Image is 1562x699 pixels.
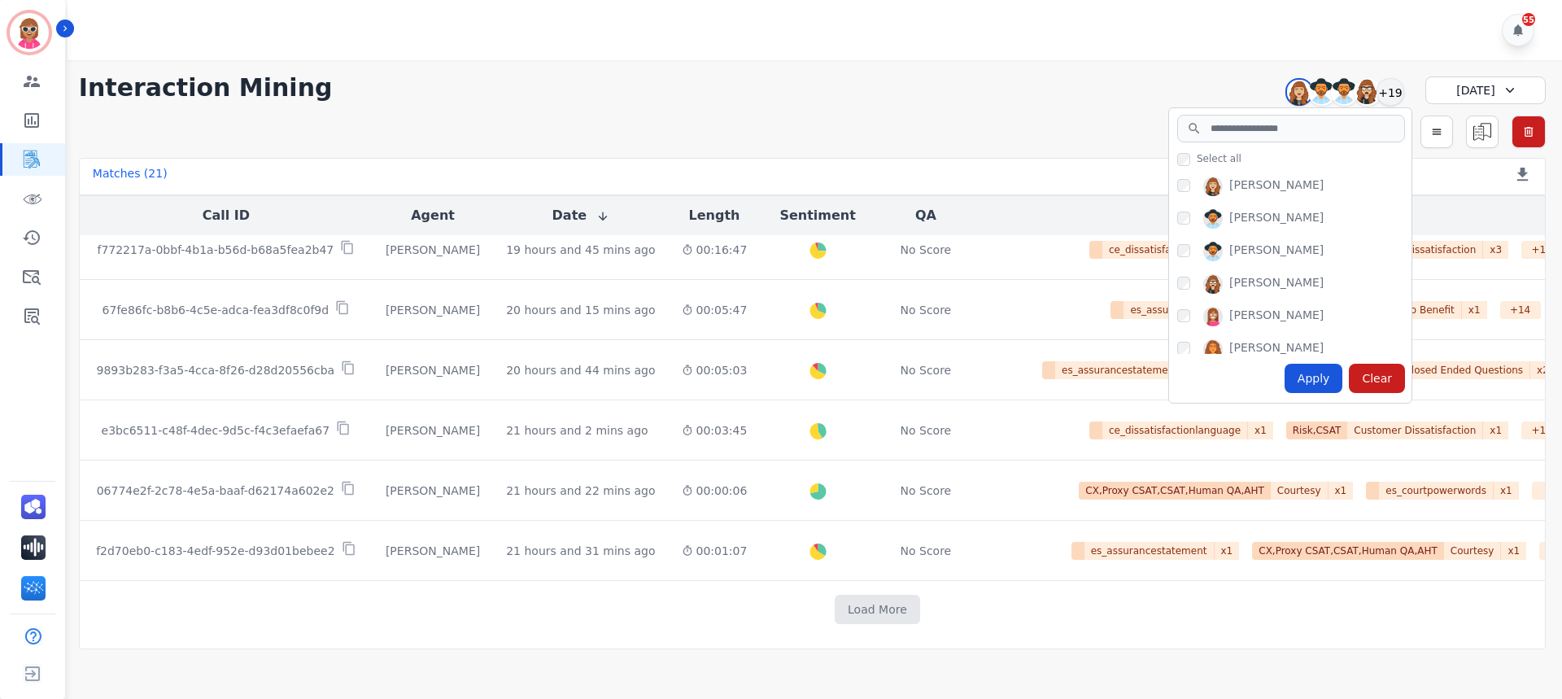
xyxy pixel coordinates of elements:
[1229,307,1324,326] div: [PERSON_NAME]
[1215,542,1240,560] span: x 1
[506,483,655,499] div: 21 hours and 22 mins ago
[1347,422,1483,439] span: Customer Dissatisfaction
[682,543,748,559] div: 00:01:07
[102,422,330,439] p: e3bc6511-c48f-4dec-9d5c-f4c3efaefa67
[1365,301,1462,319] span: Bridge to Benefit
[1494,482,1519,500] span: x 1
[682,362,748,378] div: 00:05:03
[1271,482,1329,500] span: Courtesy
[506,302,655,318] div: 20 hours and 15 mins ago
[901,543,952,559] div: No Score
[1252,542,1444,560] span: CX,Proxy CSAT,CSAT,Human QA,AHT
[386,483,480,499] div: [PERSON_NAME]
[779,206,855,225] button: Sentiment
[79,73,333,103] h1: Interaction Mining
[1500,301,1541,319] div: + 14
[1197,152,1241,165] span: Select all
[1102,241,1248,259] span: ce_dissatisfactionlanguage
[506,422,648,439] div: 21 hours and 2 mins ago
[386,302,480,318] div: [PERSON_NAME]
[1229,339,1324,359] div: [PERSON_NAME]
[1483,241,1508,259] span: x 3
[688,206,740,225] button: Length
[97,362,335,378] p: 9893b283-f3a5-4cca-8f26-d28d20556cba
[1522,13,1535,26] div: 55
[103,302,329,318] p: 67fe86fc-b8b6-4c5e-adca-fea3df8c0f9d
[1349,364,1405,393] div: Clear
[1483,422,1508,439] span: x 1
[1444,542,1502,560] span: Courtesy
[1462,301,1487,319] span: x 1
[1379,482,1494,500] span: es_courtpowerwords
[506,543,655,559] div: 21 hours and 31 mins ago
[506,362,655,378] div: 20 hours and 44 mins ago
[1286,422,1348,439] span: Risk,CSAT
[1229,209,1324,229] div: [PERSON_NAME]
[506,242,655,258] div: 19 hours and 45 mins ago
[1521,422,1562,439] div: + 17
[1229,177,1324,196] div: [PERSON_NAME]
[1055,361,1185,379] span: es_assurancestatement
[901,362,952,378] div: No Score
[386,543,480,559] div: [PERSON_NAME]
[901,422,952,439] div: No Score
[203,206,250,225] button: Call ID
[1229,274,1324,294] div: [PERSON_NAME]
[1329,482,1354,500] span: x 1
[96,543,334,559] p: f2d70eb0-c183-4edf-952e-d93d01bebee2
[97,483,334,499] p: 06774e2f-2c78-4e5a-baaf-d62174a602e2
[1079,482,1271,500] span: CX,Proxy CSAT,CSAT,Human QA,AHT
[915,206,936,225] button: QA
[901,483,952,499] div: No Score
[1102,422,1248,439] span: ce_dissatisfactionlanguage
[386,422,480,439] div: [PERSON_NAME]
[682,483,748,499] div: 00:00:06
[1285,364,1343,393] div: Apply
[10,13,49,52] img: Bordered avatar
[901,302,952,318] div: No Score
[1398,361,1530,379] span: Closed Ended Questions
[901,242,952,258] div: No Score
[386,362,480,378] div: [PERSON_NAME]
[1501,542,1526,560] span: x 1
[1084,542,1215,560] span: es_assurancestatement
[835,595,920,624] button: Load More
[1248,422,1273,439] span: x 1
[1229,242,1324,261] div: [PERSON_NAME]
[1530,361,1555,379] span: x 2
[93,165,168,188] div: Matches ( 21 )
[386,242,480,258] div: [PERSON_NAME]
[552,206,610,225] button: Date
[1425,76,1546,104] div: [DATE]
[1377,78,1404,106] div: +19
[1124,301,1254,319] span: es_assurancestatement
[682,422,748,439] div: 00:03:45
[682,242,748,258] div: 00:16:47
[411,206,455,225] button: Agent
[97,242,334,258] p: f772217a-0bbf-4b1a-b56d-b68a5fea2b47
[1521,241,1562,259] div: + 19
[682,302,748,318] div: 00:05:47
[1347,241,1483,259] span: Customer Dissatisfaction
